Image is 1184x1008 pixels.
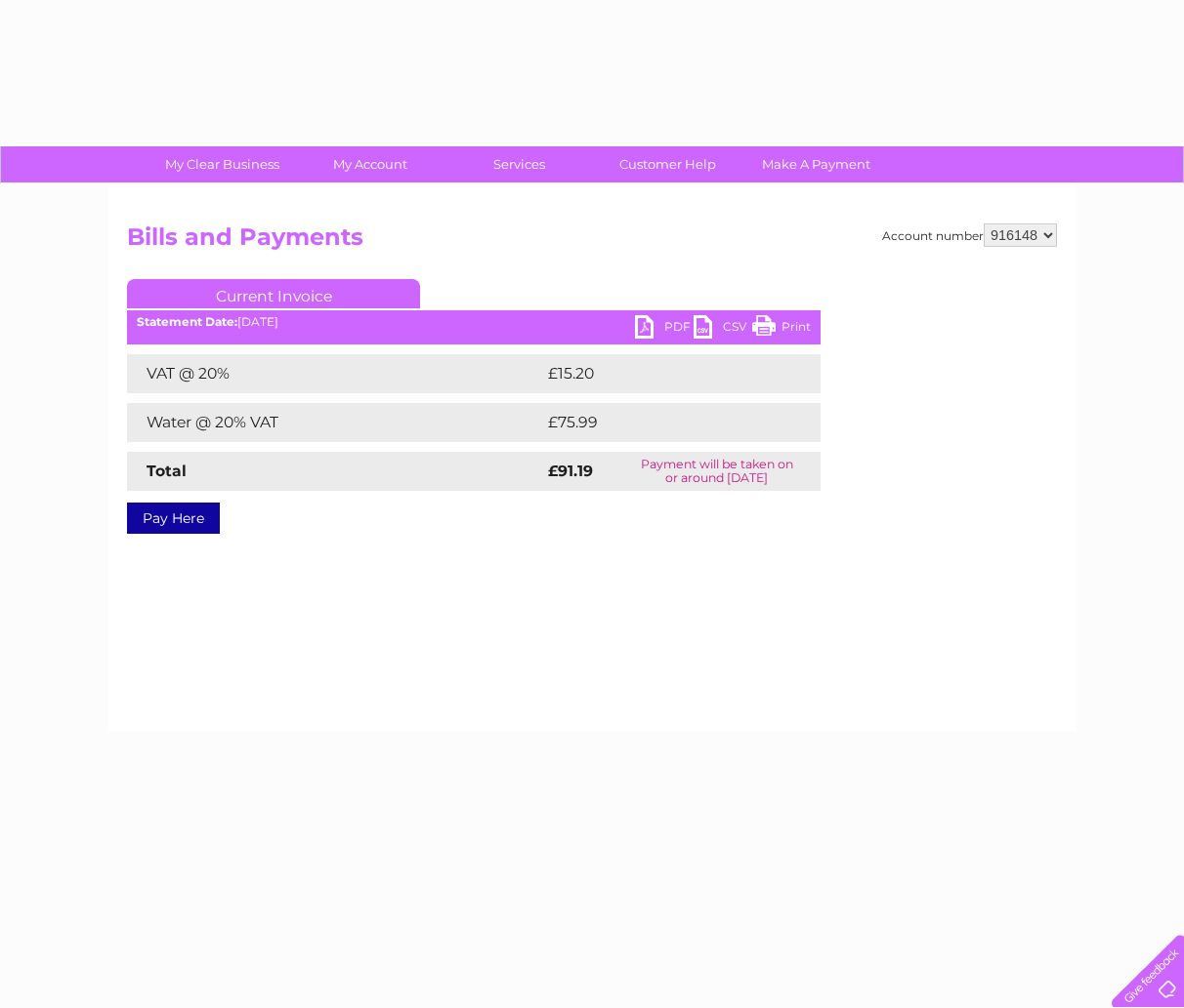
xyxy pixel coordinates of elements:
[882,223,1057,247] div: Account number
[752,315,811,343] a: Print
[127,354,543,393] td: VAT @ 20%
[587,146,748,182] a: Customer Help
[548,462,593,480] strong: £91.19
[137,314,237,329] b: Statement Date:
[127,315,821,329] div: [DATE]
[543,403,782,442] td: £75.99
[127,223,1057,261] h2: Bills and Payments
[635,315,694,343] a: PDF
[142,146,303,182] a: My Clear Business
[127,503,220,534] a: Pay Here
[736,146,897,182] a: Make A Payment
[127,403,543,442] td: Water @ 20% VAT
[613,452,821,491] td: Payment will be taken on or around [DATE]
[127,279,420,308] a: Current Invoice
[543,354,780,393] td: £15.20
[290,146,451,182] a: My Account
[147,462,187,480] strong: Total
[694,315,752,343] a: CSV
[439,146,600,182] a: Services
